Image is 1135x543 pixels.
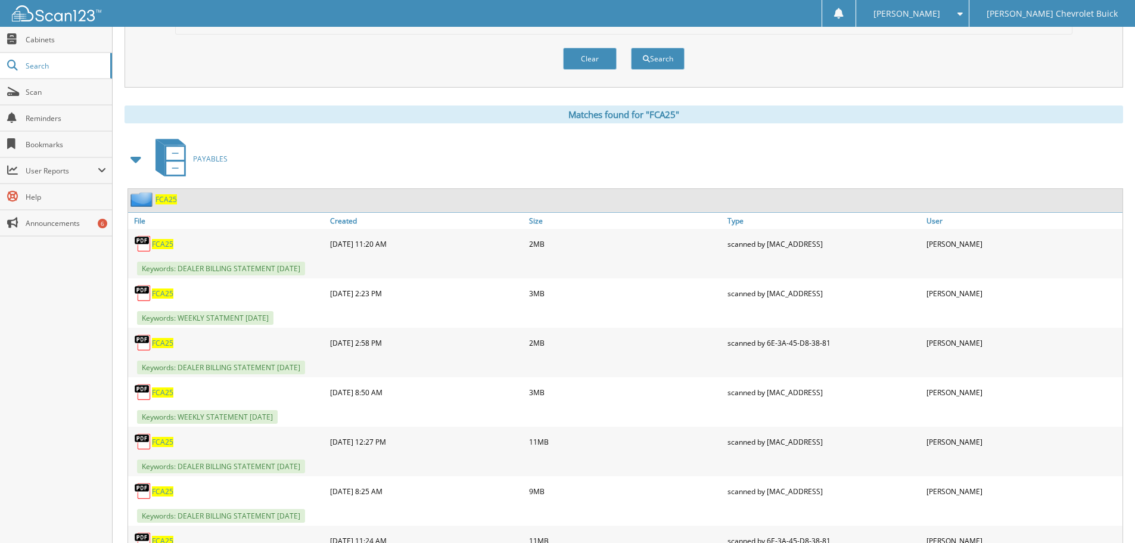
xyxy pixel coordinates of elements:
div: [PERSON_NAME] [923,479,1122,503]
span: [PERSON_NAME] Chevrolet Buick [987,10,1118,17]
span: Cabinets [26,35,106,45]
a: FCA25 [152,288,173,299]
a: Type [724,213,923,229]
span: Keywords: WEEKLY STATMENT [DATE] [137,311,273,325]
a: FCA25 [152,387,173,398]
img: PDF.png [134,383,152,401]
span: PAYABLES [193,154,228,164]
div: scanned by [MAC_ADDRESS] [724,479,923,503]
div: [DATE] 11:20 AM [327,232,526,256]
div: 3MB [526,380,725,404]
div: scanned by 6E-3A-45-D8-38-81 [724,331,923,355]
img: scan123-logo-white.svg [12,5,101,21]
span: Help [26,192,106,202]
span: Search [26,61,104,71]
span: Announcements [26,218,106,228]
a: Size [526,213,725,229]
div: 2MB [526,331,725,355]
span: Keywords: DEALER BILLING STATEMENT [DATE] [137,262,305,275]
div: [DATE] 2:58 PM [327,331,526,355]
iframe: Chat Widget [1075,486,1135,543]
a: Created [327,213,526,229]
a: FCA25 [152,486,173,497]
button: Search [631,48,685,70]
a: FCA25 [156,194,177,204]
span: Bookmarks [26,139,106,150]
div: 2MB [526,232,725,256]
img: PDF.png [134,334,152,352]
a: FCA25 [152,338,173,348]
div: scanned by [MAC_ADDRESS] [724,232,923,256]
div: 3MB [526,281,725,305]
span: Keywords: DEALER BILLING STATEMENT [DATE] [137,460,305,473]
span: Scan [26,87,106,97]
img: PDF.png [134,433,152,451]
a: PAYABLES [148,135,228,182]
div: Matches found for "FCA25" [125,106,1123,123]
img: folder2.png [130,192,156,207]
span: Reminders [26,113,106,123]
a: User [923,213,1122,229]
span: User Reports [26,166,98,176]
span: [PERSON_NAME] [873,10,940,17]
div: [PERSON_NAME] [923,232,1122,256]
img: PDF.png [134,482,152,500]
div: [PERSON_NAME] [923,430,1122,454]
img: PDF.png [134,284,152,302]
span: Keywords: DEALER BILLING STATEMENT [DATE] [137,361,305,374]
div: [PERSON_NAME] [923,331,1122,355]
span: Keywords: DEALER BILLING STATEMENT [DATE] [137,509,305,523]
a: FCA25 [152,239,173,249]
div: 6 [98,219,107,228]
div: 11MB [526,430,725,454]
div: [DATE] 8:50 AM [327,380,526,404]
button: Clear [563,48,617,70]
a: FCA25 [152,437,173,447]
a: File [128,213,327,229]
div: [DATE] 12:27 PM [327,430,526,454]
div: scanned by [MAC_ADDRESS] [724,430,923,454]
div: [PERSON_NAME] [923,281,1122,305]
div: scanned by [MAC_ADDRESS] [724,380,923,404]
span: Keywords: WEEKLY STATEMENT [DATE] [137,410,278,424]
div: 9MB [526,479,725,503]
img: PDF.png [134,235,152,253]
div: scanned by [MAC_ADDRESS] [724,281,923,305]
div: [DATE] 8:25 AM [327,479,526,503]
div: [PERSON_NAME] [923,380,1122,404]
div: [DATE] 2:23 PM [327,281,526,305]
